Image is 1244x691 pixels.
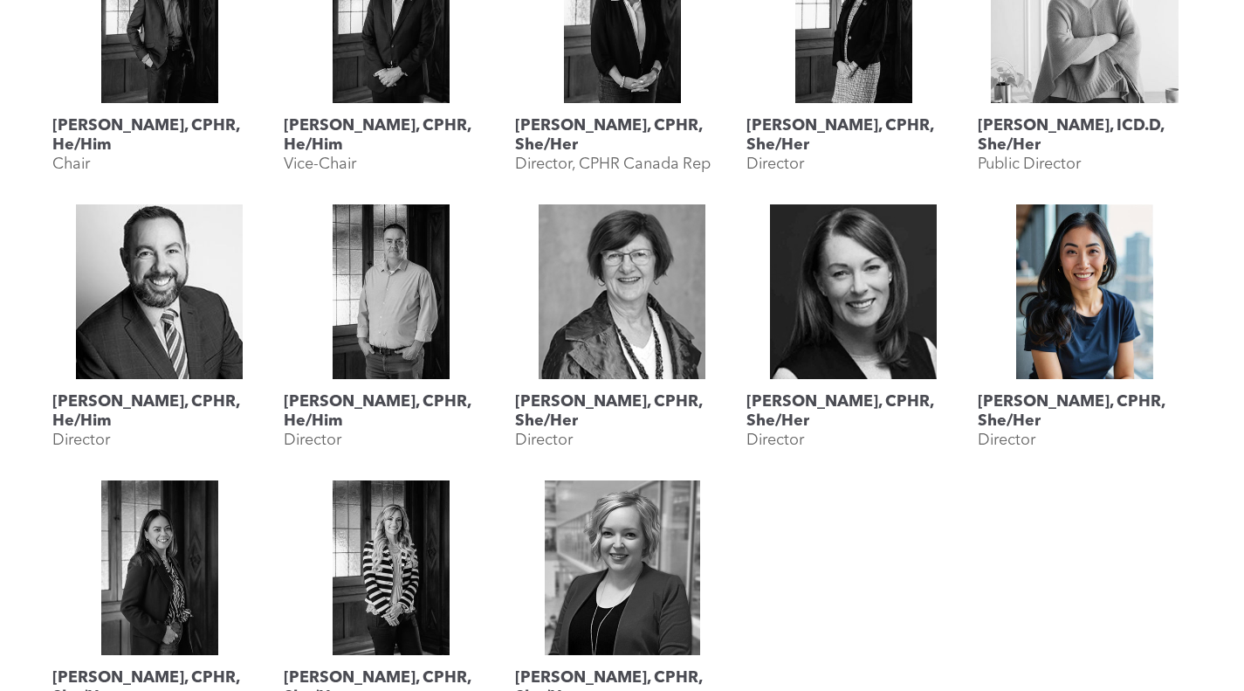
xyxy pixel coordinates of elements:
[746,392,960,431] h3: [PERSON_NAME], CPHR, She/Her
[978,392,1192,431] h3: [PERSON_NAME], CPHR, She/Her
[978,155,1081,174] p: Public Director
[52,155,90,174] p: Chair
[52,392,266,431] h3: [PERSON_NAME], CPHR, He/Him
[284,155,356,174] p: Vice-Chair
[284,392,498,431] h3: [PERSON_NAME], CPHR, He/Him
[978,431,1035,450] p: Director
[515,431,573,450] p: Director
[978,116,1192,155] h3: [PERSON_NAME], ICD.D, She/Her
[515,155,711,174] p: Director, CPHR Canada Rep
[515,392,729,431] h3: [PERSON_NAME], CPHR, She/Her
[746,155,804,174] p: Director
[746,431,804,450] p: Director
[284,116,498,155] h3: [PERSON_NAME], CPHR, He/Him
[284,431,341,450] p: Director
[52,116,266,155] h3: [PERSON_NAME], CPHR, He/Him
[515,116,729,155] h3: [PERSON_NAME], CPHR, She/Her
[52,431,110,450] p: Director
[746,116,960,155] h3: [PERSON_NAME], CPHR, She/Her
